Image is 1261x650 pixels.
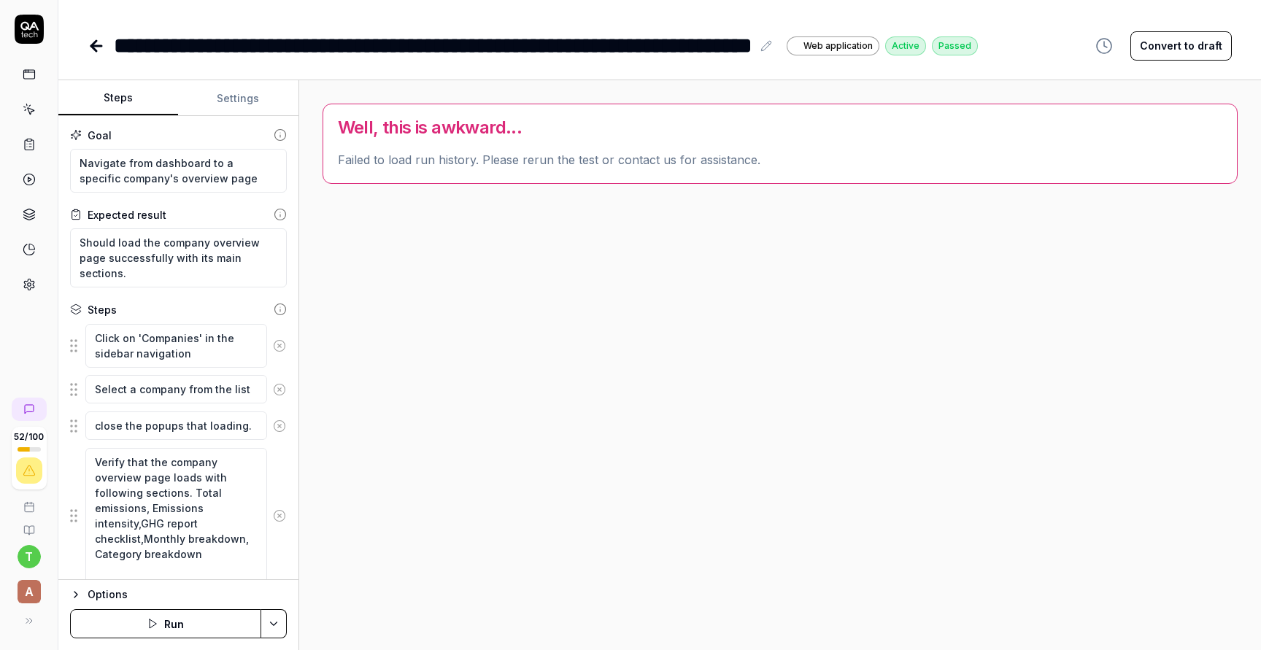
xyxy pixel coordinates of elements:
[70,609,261,638] button: Run
[70,323,287,368] div: Suggestions
[178,81,298,116] button: Settings
[803,39,873,53] span: Web application
[1087,31,1122,61] button: View version history
[88,128,112,143] div: Goal
[338,119,1222,136] h2: Well, this is awkward...
[58,81,178,116] button: Steps
[70,374,287,405] div: Suggestions
[12,398,47,421] a: New conversation
[70,586,287,603] button: Options
[88,207,166,223] div: Expected result
[14,433,44,441] span: 52 / 100
[267,411,292,441] button: Remove step
[885,36,926,55] div: Active
[18,580,41,603] span: A
[787,36,879,55] a: Web application
[932,36,978,55] div: Passed
[6,490,52,513] a: Book a call with us
[6,513,52,536] a: Documentation
[338,151,1222,169] p: Failed to load run history. Please rerun the test or contact us for assistance.
[70,411,287,441] div: Suggestions
[88,586,287,603] div: Options
[267,331,292,360] button: Remove step
[267,375,292,404] button: Remove step
[18,545,41,568] button: t
[70,447,287,584] div: Suggestions
[267,501,292,530] button: Remove step
[1130,31,1232,61] button: Convert to draft
[6,568,52,606] button: A
[88,302,117,317] div: Steps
